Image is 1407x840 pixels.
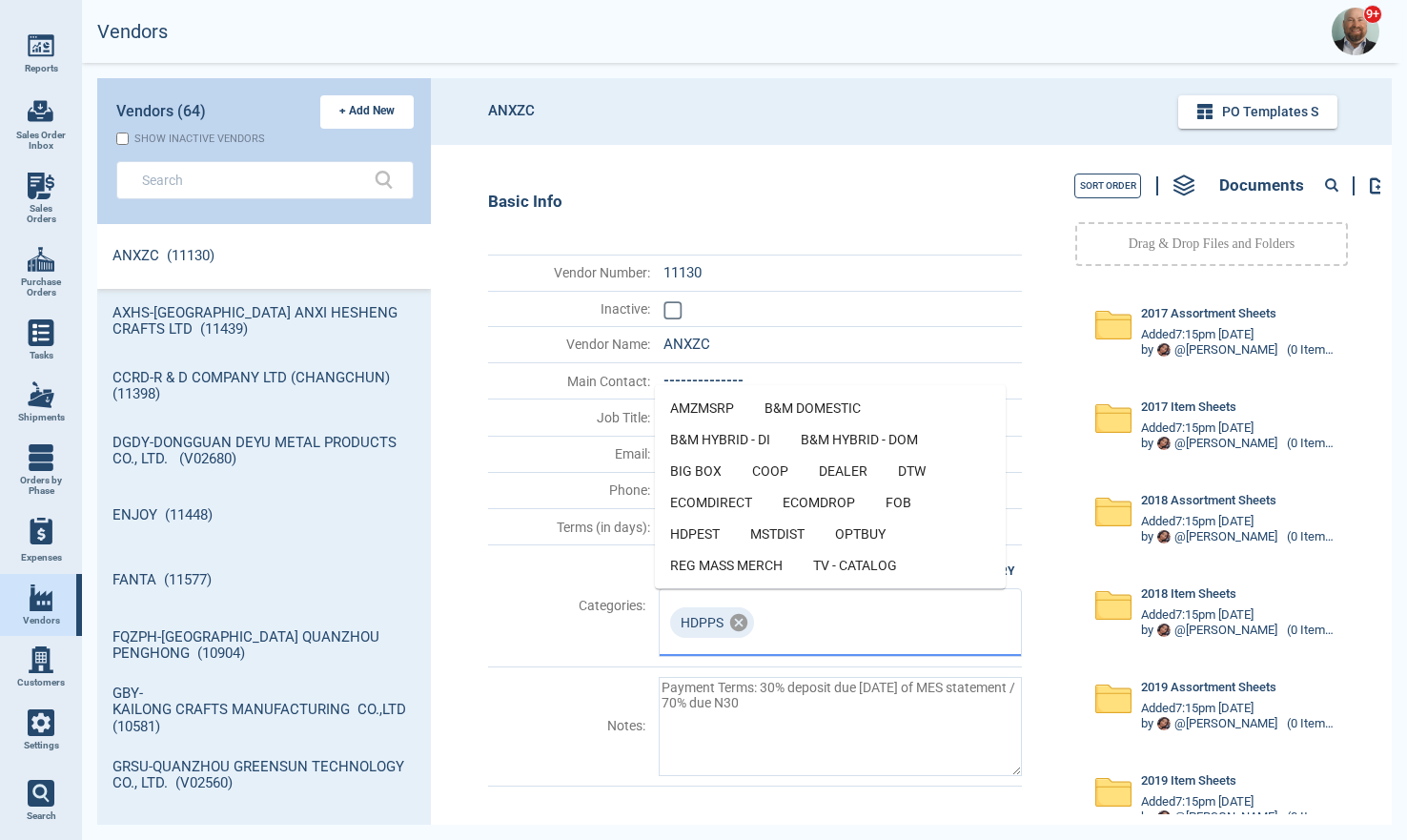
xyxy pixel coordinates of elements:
[1141,795,1254,809] span: Added 7:15pm [DATE]
[25,63,58,74] span: Reports
[15,203,67,225] span: Sales Orders
[655,487,767,519] li: ECOMDIRECT
[28,32,54,59] img: menu_icon
[804,456,883,487] li: DEALER
[659,677,1022,776] textarea: Payment Terms: 30% deposit due [DATE] of MES statement / 70% due N30
[655,519,735,550] li: HDPEST
[1157,717,1171,730] img: Avatar
[1219,176,1304,195] span: Documents
[1157,810,1171,824] img: Avatar
[97,613,431,678] a: FQZPH-[GEOGRAPHIC_DATA] QUANZHOU PENGHONG (10904)
[1141,587,1236,602] span: 2018 Item Sheets
[97,548,431,613] a: FANTA (11577)
[798,550,912,582] li: TV - CATALOG
[655,550,798,582] li: REG MASS MERCH
[1141,702,1254,716] span: Added 7:15pm [DATE]
[663,336,710,353] span: ANXZC
[97,224,431,289] a: ANXZC (11130)
[655,424,785,456] li: B&M HYBRID - DI
[1141,774,1236,789] span: 2019 Item Sheets
[1129,235,1295,254] p: Drag & Drop Files and Folders
[490,410,650,425] span: Job Title :
[15,475,67,497] span: Orders by Phase
[1157,530,1171,543] img: Avatar
[28,584,54,611] img: menu_icon
[15,277,67,298] span: Purchase Orders
[1332,8,1379,55] img: Avatar
[97,21,168,43] h2: Vendors
[655,393,749,424] li: AMZMSRP
[1141,328,1254,342] span: Added 7:15pm [DATE]
[97,483,431,548] a: ENJOY (11448)
[1141,400,1236,415] span: 2017 Item Sheets
[1287,530,1335,545] div: (0 Items, 0 KB)
[1141,515,1254,529] span: Added 7:15pm [DATE]
[23,615,60,626] span: Vendors
[1141,624,1277,638] div: by @ [PERSON_NAME]
[134,133,265,145] div: Show inactive vendors
[1178,95,1337,129] button: PO Templates s
[1141,810,1277,825] div: by @ [PERSON_NAME]
[21,552,62,563] span: Expenses
[1141,437,1277,451] div: by @ [PERSON_NAME]
[431,78,1392,145] header: ANXZC
[785,424,933,456] li: B&M HYBRID - DOM
[142,166,359,194] input: Search
[28,173,54,199] img: menu_icon
[1141,421,1254,436] span: Added 7:15pm [DATE]
[1141,717,1277,731] div: by @ [PERSON_NAME]
[490,265,650,280] span: Vendor Number :
[97,678,431,743] a: GBY-KAILONG CRAFTS MANUFACTURING CO.,LTD (10581)
[749,393,876,424] li: B&M DOMESTIC
[490,337,650,352] span: Vendor Name :
[320,95,414,129] button: + Add New
[1287,717,1335,732] div: (0 Items, 0 KB)
[663,264,702,281] span: 11130
[670,613,734,632] span: HDPPS
[28,709,54,736] img: menu_icon
[1287,624,1335,639] div: (0 Items, 0 KB)
[27,810,56,822] span: Search
[490,520,650,535] span: Terms (in days) :
[1074,174,1141,198] button: Sort Order
[97,289,431,354] a: AXHS-[GEOGRAPHIC_DATA] ANXI HESHENG CRAFTS LTD (11439)
[737,456,804,487] li: COOP
[18,412,65,423] span: Shipments
[820,519,901,550] li: OPTBUY
[663,372,744,389] span: --------------
[883,456,941,487] li: DTW
[655,456,737,487] li: BIG BOX
[670,607,754,638] div: HDPPS
[490,598,645,613] span: Categories :
[28,646,54,673] img: menu_icon
[28,444,54,471] img: menu_icon
[490,374,650,389] span: Main Contact :
[116,103,206,120] span: Vendors (64)
[97,224,431,825] div: grid
[490,446,650,461] span: Email :
[1370,177,1387,195] img: add-document
[1141,530,1277,544] div: by @ [PERSON_NAME]
[490,718,645,733] span: Notes :
[97,354,431,419] a: CCRD-R & D COMPANY LTD (CHANGCHUN) (11398)
[1141,494,1276,508] span: 2018 Assortment Sheets
[97,743,431,808] a: GRSU-QUANZHOU GREENSUN TECHNOLOGY CO., LTD. (V02560)
[30,350,53,361] span: Tasks
[1157,343,1171,357] img: Avatar
[28,381,54,408] img: menu_icon
[490,482,650,498] span: Phone :
[1287,437,1335,452] div: (0 Items, 0 KB)
[1141,608,1254,623] span: Added 7:15pm [DATE]
[490,301,650,317] span: Inactive :
[28,246,54,273] img: menu_icon
[488,193,1022,212] div: Basic Info
[735,519,820,550] li: MSTDIST
[1141,343,1277,358] div: by @ [PERSON_NAME]
[1287,343,1335,359] div: (0 Items, 0 KB)
[17,677,65,688] span: Customers
[1157,624,1171,637] img: Avatar
[15,130,67,152] span: Sales Order Inbox
[870,487,927,519] li: FOB
[1287,810,1335,826] div: (0 Items, 0 KB)
[1363,5,1382,24] span: 9+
